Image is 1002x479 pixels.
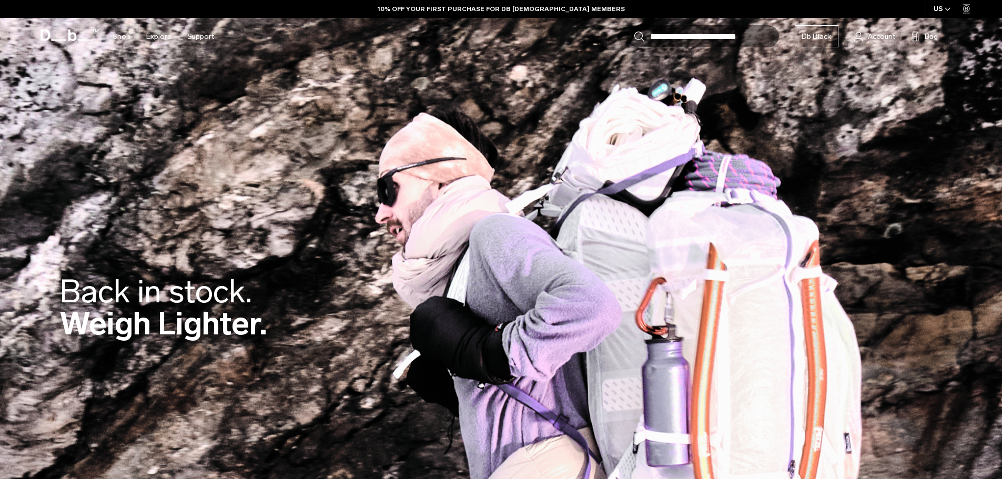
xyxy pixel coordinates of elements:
span: Bag [925,31,938,42]
nav: Main Navigation [105,18,222,55]
h2: Weigh Lighter. [59,276,267,340]
span: Back in stock. [59,272,252,311]
a: Db Black [795,25,838,47]
button: Bag [911,30,938,43]
a: Account [854,30,895,43]
a: Support [187,18,214,55]
a: 10% OFF YOUR FIRST PURCHASE FOR DB [DEMOGRAPHIC_DATA] MEMBERS [378,4,625,14]
a: Explore [146,18,171,55]
a: Shop [113,18,130,55]
span: Account [868,31,895,42]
